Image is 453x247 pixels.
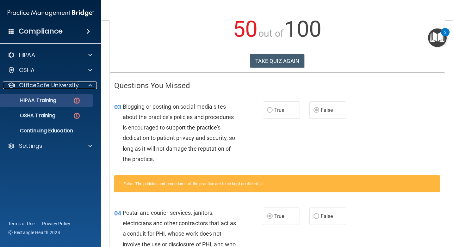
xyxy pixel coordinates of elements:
[8,7,94,19] img: PMB logo
[321,107,333,113] span: False
[4,128,90,134] p: Continuing Education
[233,16,258,42] span: 50
[8,66,92,74] a: OSHA
[19,66,35,74] p: OSHA
[73,112,81,120] img: danger-circle.6113f641.png
[8,229,60,236] span: Ⓒ Rectangle Health 2024
[8,220,34,227] a: Terms of Use
[114,103,121,111] span: 03
[444,32,446,40] div: 2
[73,97,81,105] img: danger-circle.6113f641.png
[428,28,447,47] button: Open Resource Center, 2 new notifications
[114,81,440,90] h4: Questions You Missed
[4,112,55,119] p: OSHA Training
[8,51,92,59] a: HIPAA
[313,108,319,113] input: False
[8,142,92,150] a: Settings
[258,28,283,39] span: out of
[274,213,284,219] span: True
[123,103,235,162] span: Blogging or posting on social media sites about the practice’s policies and procedures is encoura...
[19,27,63,36] h4: Compliance
[274,107,284,113] span: True
[267,214,273,219] input: True
[267,108,273,113] input: True
[19,51,35,59] p: HIPAA
[19,142,42,150] p: Settings
[284,16,321,42] span: 100
[4,97,56,104] p: HIPAA Training
[8,81,92,89] a: OfficeSafe University
[313,214,319,219] input: False
[19,81,79,89] p: OfficeSafe University
[42,220,71,227] a: Privacy Policy
[321,213,333,219] span: False
[123,181,264,186] span: False. The policies and procedures of the practice are to be kept confidential.
[114,209,121,217] span: 04
[250,54,305,68] button: TAKE QUIZ AGAIN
